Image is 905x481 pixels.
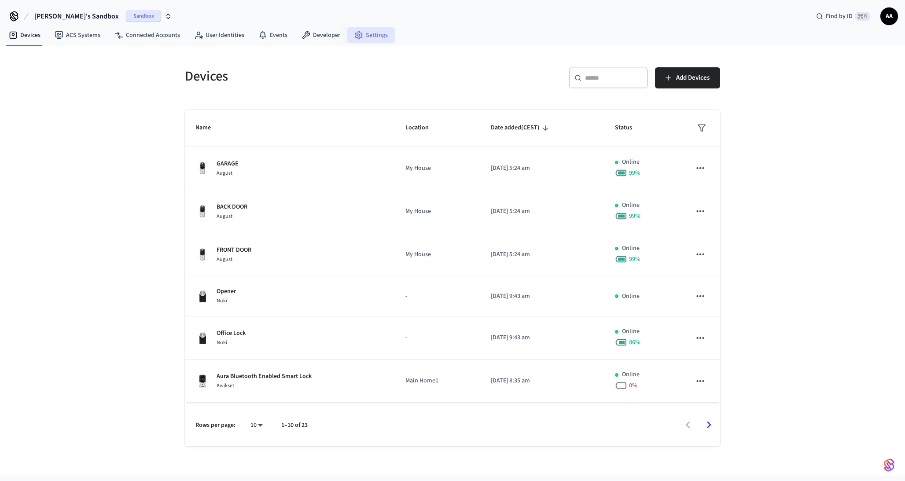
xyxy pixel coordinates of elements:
[880,7,898,25] button: AA
[195,374,210,388] img: Kwikset Halo Touchscreen Wifi Enabled Smart Lock, Polished Chrome, Front
[855,12,870,21] span: ⌘ K
[615,121,644,135] span: Status
[217,213,232,220] span: August
[405,250,470,259] p: My House
[294,27,347,43] a: Developer
[405,376,470,386] p: Main Home1
[34,11,119,22] span: [PERSON_NAME]'s Sandbox
[48,27,107,43] a: ACS Systems
[809,8,877,24] div: Find by ID⌘ K
[217,287,236,296] p: Opener
[405,207,470,216] p: My House
[491,164,594,173] p: [DATE] 5:24 am
[217,329,246,338] p: Office Lock
[491,250,594,259] p: [DATE] 5:24 am
[107,27,187,43] a: Connected Accounts
[629,338,640,347] span: 86 %
[217,256,232,263] span: August
[491,376,594,386] p: [DATE] 8:35 am
[217,169,232,177] span: August
[195,421,235,430] p: Rows per page:
[629,212,640,220] span: 99 %
[884,458,894,472] img: SeamLogoGradient.69752ec5.svg
[195,205,210,219] img: Yale Assure Touchscreen Wifi Smart Lock, Satin Nickel, Front
[629,255,640,264] span: 99 %
[491,333,594,342] p: [DATE] 9:43 am
[185,67,447,85] h5: Devices
[195,162,210,176] img: Yale Assure Touchscreen Wifi Smart Lock, Satin Nickel, Front
[881,8,897,24] span: AA
[195,121,222,135] span: Name
[251,27,294,43] a: Events
[826,12,853,21] span: Find by ID
[405,164,470,173] p: My House
[622,201,640,210] p: Online
[622,158,640,167] p: Online
[622,370,640,379] p: Online
[217,372,312,381] p: Aura Bluetooth Enabled Smart Lock
[622,244,640,253] p: Online
[217,339,227,346] span: Nuki
[676,72,710,84] span: Add Devices
[629,381,637,390] span: 0 %
[187,27,251,43] a: User Identities
[217,382,234,389] span: Kwikset
[655,67,720,88] button: Add Devices
[217,159,239,169] p: GARAGE
[405,333,470,342] p: -
[281,421,308,430] p: 1–10 of 23
[195,289,210,303] img: Nuki Smart Lock 3.0 Pro Black, Front
[699,415,719,435] button: Go to next page
[347,27,395,43] a: Settings
[405,292,470,301] p: -
[126,11,161,22] span: Sandbox
[491,207,594,216] p: [DATE] 5:24 am
[2,27,48,43] a: Devices
[491,121,551,135] span: Date added(CEST)
[217,297,227,305] span: Nuki
[622,327,640,336] p: Online
[491,292,594,301] p: [DATE] 9:43 am
[629,169,640,177] span: 99 %
[405,121,440,135] span: Location
[217,246,251,255] p: FRONT DOOR
[195,248,210,262] img: Yale Assure Touchscreen Wifi Smart Lock, Satin Nickel, Front
[217,202,247,212] p: BACK DOOR
[195,331,210,345] img: Nuki Smart Lock 3.0 Pro Black, Front
[246,419,267,432] div: 10
[622,292,640,301] p: Online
